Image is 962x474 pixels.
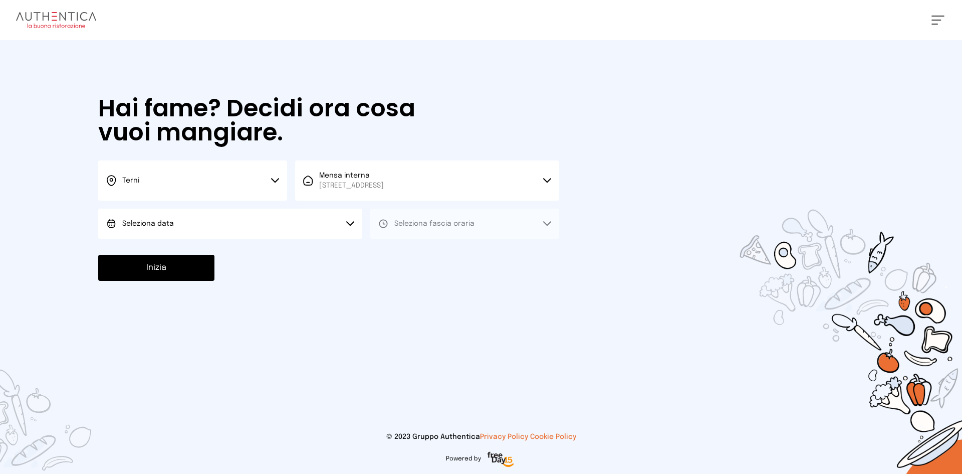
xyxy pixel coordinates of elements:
[319,171,384,191] span: Mensa interna
[681,152,962,474] img: sticker-selezione-mensa.70a28f7.png
[480,433,528,440] a: Privacy Policy
[122,220,174,227] span: Seleziona data
[370,209,559,239] button: Seleziona fascia oraria
[446,455,481,463] span: Powered by
[16,432,946,442] p: © 2023 Gruppo Authentica
[98,255,214,281] button: Inizia
[295,161,559,201] button: Mensa interna[STREET_ADDRESS]
[530,433,576,440] a: Cookie Policy
[98,96,444,144] h1: Hai fame? Decidi ora cosa vuoi mangiare.
[122,177,139,184] span: Terni
[98,161,287,201] button: Terni
[98,209,362,239] button: Seleziona data
[485,450,517,470] img: logo-freeday.3e08031.png
[319,181,384,191] span: [STREET_ADDRESS]
[394,220,474,227] span: Seleziona fascia oraria
[16,12,96,28] img: logo.8f33a47.png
